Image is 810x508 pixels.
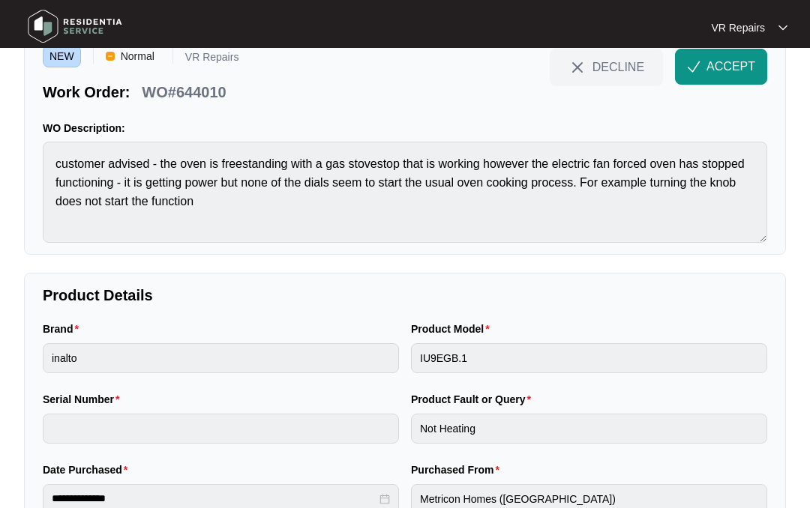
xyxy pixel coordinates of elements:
img: dropdown arrow [778,24,787,31]
span: ACCEPT [706,58,755,76]
span: NEW [43,45,81,67]
label: Purchased From [411,462,505,477]
p: Work Order: [43,82,130,103]
label: Product Model [411,321,496,336]
p: WO#644010 [142,82,226,103]
p: Product Details [43,285,767,306]
label: Brand [43,321,85,336]
input: Product Fault or Query [411,414,767,444]
p: VR Repairs [711,20,765,35]
img: check-Icon [687,60,700,73]
img: Vercel Logo [106,52,115,61]
label: Product Fault or Query [411,392,537,407]
input: Brand [43,343,399,373]
input: Serial Number [43,414,399,444]
textarea: customer advised - the oven is freestanding with a gas stovestop that is working however the elec... [43,142,767,243]
label: Serial Number [43,392,125,407]
input: Product Model [411,343,767,373]
label: Date Purchased [43,462,133,477]
span: DECLINE [592,58,644,75]
p: WO Description: [43,121,767,136]
img: residentia service logo [22,4,127,49]
p: VR Repairs [185,52,239,67]
button: close-IconDECLINE [550,49,663,85]
button: check-IconACCEPT [675,49,767,85]
img: close-Icon [568,58,586,76]
span: Normal [115,45,160,67]
input: Date Purchased [52,491,376,507]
